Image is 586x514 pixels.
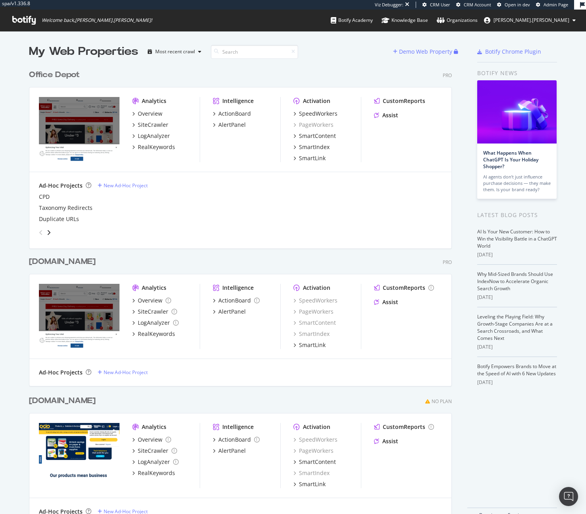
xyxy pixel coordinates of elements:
div: Activation [303,284,330,292]
div: angle-left [36,226,46,239]
a: SpeedWorkers [293,436,337,444]
div: CustomReports [383,423,425,431]
div: Analytics [142,284,166,292]
div: AI agents don’t just influence purchase decisions — they make them. Is your brand ready? [483,174,551,193]
div: Viz Debugger: [375,2,403,8]
a: Why Mid-Sized Brands Should Use IndexNow to Accelerate Organic Search Growth [477,271,553,292]
div: [DOMAIN_NAME] [29,395,96,407]
a: Overview [132,297,171,305]
a: SmartContent [293,132,336,140]
div: Organizations [437,16,478,24]
div: [DATE] [477,343,557,351]
div: LogAnalyzer [138,132,170,140]
div: LogAnalyzer [138,319,170,327]
a: Taxonomy Redirects [39,204,93,212]
a: PageWorkers [293,308,333,316]
a: [DOMAIN_NAME] [29,395,99,407]
div: ActionBoard [218,436,251,444]
div: Ad-Hoc Projects [39,182,83,190]
div: LogAnalyzer [138,458,170,466]
a: CRM Account [456,2,491,8]
div: SmartLink [299,341,326,349]
div: SmartContent [293,319,336,327]
div: Botify Academy [331,16,373,24]
a: LogAnalyzer [132,458,179,466]
div: SmartLink [299,154,326,162]
a: RealKeywords [132,469,175,477]
a: SmartLink [293,154,326,162]
span: CRM User [430,2,450,8]
a: LogAnalyzer [132,319,179,327]
a: [DOMAIN_NAME] [29,256,99,268]
a: AlertPanel [213,447,246,455]
a: Assist [374,298,398,306]
a: New Ad-Hoc Project [98,182,148,189]
button: Demo Web Property [393,45,454,58]
div: Intelligence [222,423,254,431]
a: LogAnalyzer [132,132,170,140]
div: AlertPanel [218,308,246,316]
div: SmartContent [299,458,336,466]
a: Botify Chrome Plugin [477,48,541,56]
div: SmartLink [299,480,326,488]
div: SmartContent [299,132,336,140]
a: Demo Web Property [393,48,454,55]
div: SiteCrawler [138,447,168,455]
div: [DATE] [477,379,557,386]
span: jessica.jordan [493,17,569,23]
img: www.officedepotsecondary.com [39,284,120,348]
a: Organizations [437,10,478,31]
span: Open in dev [505,2,530,8]
a: Assist [374,111,398,119]
div: Overview [138,297,162,305]
div: Intelligence [222,97,254,105]
span: Admin Page [544,2,568,8]
div: Analytics [142,97,166,105]
a: Overview [132,110,162,118]
a: CPD [39,193,50,201]
a: ActionBoard [213,297,260,305]
a: CustomReports [374,423,434,431]
div: SpeedWorkers [299,110,337,118]
div: Assist [382,111,398,119]
div: Demo Web Property [399,48,452,56]
a: SiteCrawler [132,121,168,129]
a: SmartLink [293,480,326,488]
div: Assist [382,437,398,445]
a: New Ad-Hoc Project [98,369,148,376]
div: Duplicate URLs [39,215,79,223]
a: AlertPanel [213,308,246,316]
a: Leveling the Playing Field: Why Growth-Stage Companies Are at a Search Crossroads, and What Comes... [477,313,553,341]
a: CustomReports [374,284,434,292]
a: SmartIndex [293,330,330,338]
div: SiteCrawler [138,121,168,129]
a: Office Depot [29,69,83,81]
a: Knowledge Base [382,10,428,31]
a: CustomReports [374,97,425,105]
a: ActionBoard [213,110,251,118]
div: PageWorkers [293,447,333,455]
a: RealKeywords [132,143,175,151]
div: SiteCrawler [138,308,168,316]
a: SiteCrawler [132,308,177,316]
div: Activation [303,97,330,105]
div: New Ad-Hoc Project [104,369,148,376]
a: RealKeywords [132,330,175,338]
a: AlertPanel [213,121,246,129]
div: CustomReports [383,97,425,105]
div: New Ad-Hoc Project [104,182,148,189]
div: [DATE] [477,251,557,258]
span: Welcome back, [PERSON_NAME].[PERSON_NAME] ! [42,17,152,23]
div: Pro [443,72,452,79]
a: SpeedWorkers [293,110,337,118]
input: Search [211,45,298,59]
div: Overview [138,110,162,118]
a: PageWorkers [293,121,333,129]
div: My Web Properties [29,44,138,60]
div: Knowledge Base [382,16,428,24]
div: Latest Blog Posts [477,211,557,219]
div: ActionBoard [218,297,251,305]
